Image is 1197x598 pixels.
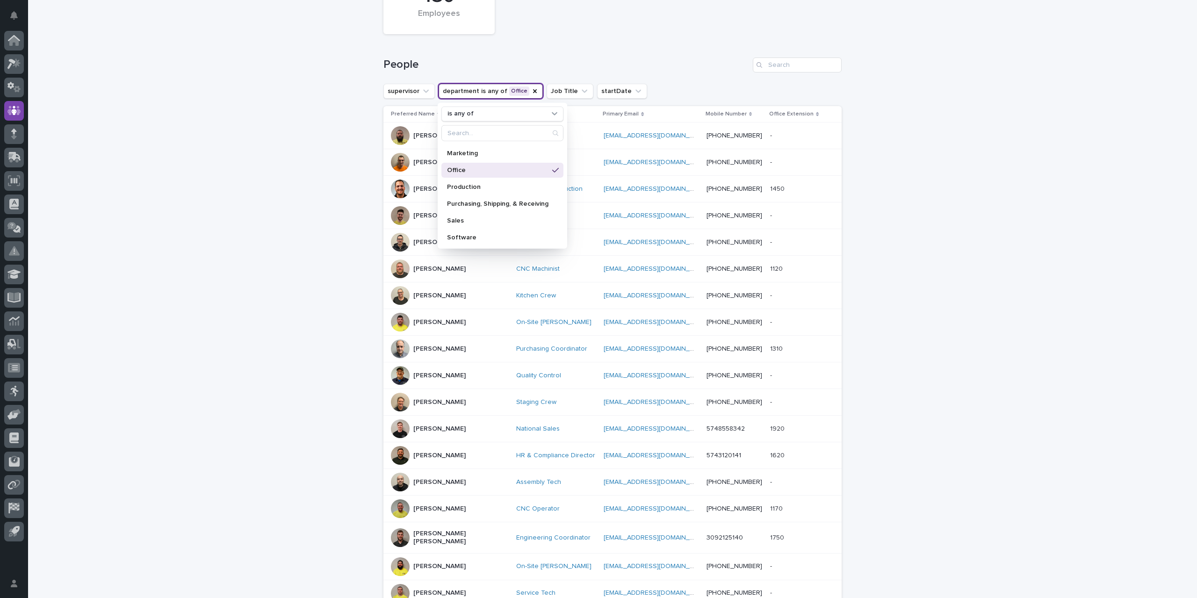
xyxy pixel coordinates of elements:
[707,399,762,405] a: [PHONE_NUMBER]
[770,450,786,460] p: 1620
[707,505,762,512] a: [PHONE_NUMBER]
[413,265,466,273] p: [PERSON_NAME]
[604,372,709,379] a: [EMAIL_ADDRESS][DOMAIN_NAME]
[604,132,709,139] a: [EMAIL_ADDRESS][DOMAIN_NAME]
[604,425,709,432] a: [EMAIL_ADDRESS][DOMAIN_NAME]
[770,183,786,193] p: 1450
[604,159,709,166] a: [EMAIL_ADDRESS][DOMAIN_NAME]
[516,425,560,433] a: National Sales
[516,265,560,273] a: CNC Machinist
[383,469,842,496] tr: [PERSON_NAME]Assembly Tech [EMAIL_ADDRESS][DOMAIN_NAME] [PHONE_NUMBER]--
[383,58,749,72] h1: People
[383,496,842,522] tr: [PERSON_NAME]CNC Operator [EMAIL_ADDRESS][DOMAIN_NAME] [PHONE_NUMBER]11701170
[770,503,785,513] p: 1170
[4,6,24,25] button: Notifications
[604,266,709,272] a: [EMAIL_ADDRESS][DOMAIN_NAME]
[399,9,479,29] div: Employees
[516,589,555,597] a: Service Tech
[413,425,466,433] p: [PERSON_NAME]
[604,534,709,541] a: [EMAIL_ADDRESS][DOMAIN_NAME]
[707,159,762,166] a: [PHONE_NUMBER]
[516,318,591,326] a: On-Site [PERSON_NAME]
[442,125,563,140] input: Search
[516,478,561,486] a: Assembly Tech
[413,478,466,486] p: [PERSON_NAME]
[770,561,774,570] p: -
[413,372,466,380] p: [PERSON_NAME]
[770,370,774,380] p: -
[604,399,709,405] a: [EMAIL_ADDRESS][DOMAIN_NAME]
[413,132,466,140] p: [PERSON_NAME]
[770,290,774,300] p: -
[383,442,842,469] tr: [PERSON_NAME]HR & Compliance Director [EMAIL_ADDRESS][DOMAIN_NAME] 574312014116201620
[447,110,474,118] p: is any of
[413,292,466,300] p: [PERSON_NAME]
[413,530,507,546] p: [PERSON_NAME] [PERSON_NAME]
[413,212,466,220] p: [PERSON_NAME]
[707,186,762,192] a: [PHONE_NUMBER]
[604,563,709,569] a: [EMAIL_ADDRESS][DOMAIN_NAME]
[707,590,762,596] a: [PHONE_NUMBER]
[383,176,842,202] tr: [PERSON_NAME]Director of Production [EMAIL_ADDRESS][DOMAIN_NAME] [PHONE_NUMBER]14501450
[770,130,774,140] p: -
[707,319,762,325] a: [PHONE_NUMBER]
[413,345,466,353] p: [PERSON_NAME]
[770,263,785,273] p: 1120
[770,210,774,220] p: -
[516,372,561,380] a: Quality Control
[383,336,842,362] tr: [PERSON_NAME]Purchasing Coordinator [EMAIL_ADDRESS][DOMAIN_NAME] [PHONE_NUMBER]13101310
[447,200,548,207] p: Purchasing, Shipping, & Receiving
[604,505,709,512] a: [EMAIL_ADDRESS][DOMAIN_NAME]
[447,166,548,173] p: Office
[447,217,548,223] p: Sales
[707,534,743,541] a: 3092125140
[707,132,762,139] a: [PHONE_NUMBER]
[383,309,842,336] tr: [PERSON_NAME]On-Site [PERSON_NAME] [EMAIL_ADDRESS][DOMAIN_NAME] [PHONE_NUMBER]--
[516,345,587,353] a: Purchasing Coordinator
[547,84,593,99] button: Job Title
[383,522,842,554] tr: [PERSON_NAME] [PERSON_NAME]Engineering Coordinator [EMAIL_ADDRESS][DOMAIN_NAME] 309212514017501750
[413,505,466,513] p: [PERSON_NAME]
[447,234,548,240] p: Software
[447,150,548,156] p: Marketing
[413,185,466,193] p: [PERSON_NAME]
[516,292,556,300] a: Kitchen Crew
[383,84,435,99] button: supervisor
[604,479,709,485] a: [EMAIL_ADDRESS][DOMAIN_NAME]
[383,202,842,229] tr: [PERSON_NAME]Shop Crew [EMAIL_ADDRESS][DOMAIN_NAME] [PHONE_NUMBER]--
[707,239,762,245] a: [PHONE_NUMBER]
[604,452,709,459] a: [EMAIL_ADDRESS][DOMAIN_NAME]
[707,479,762,485] a: [PHONE_NUMBER]
[604,212,709,219] a: [EMAIL_ADDRESS][DOMAIN_NAME]
[413,398,466,406] p: [PERSON_NAME]
[383,416,842,442] tr: [PERSON_NAME]National Sales [EMAIL_ADDRESS][DOMAIN_NAME] 574855834219201920
[604,186,709,192] a: [EMAIL_ADDRESS][DOMAIN_NAME]
[516,534,591,542] a: Engineering Coordinator
[383,229,842,256] tr: [PERSON_NAME]Service Tech [EMAIL_ADDRESS][DOMAIN_NAME] [PHONE_NUMBER]--
[413,159,466,166] p: [PERSON_NAME]
[447,183,548,190] p: Production
[707,292,762,299] a: [PHONE_NUMBER]
[441,125,563,141] div: Search
[707,212,762,219] a: [PHONE_NUMBER]
[516,452,595,460] a: HR & Compliance Director
[770,587,774,597] p: -
[770,396,774,406] p: -
[770,157,774,166] p: -
[516,398,556,406] a: Staging Crew
[604,590,709,596] a: [EMAIL_ADDRESS][DOMAIN_NAME]
[707,346,762,352] a: [PHONE_NUMBER]
[770,237,774,246] p: -
[770,423,786,433] p: 1920
[383,149,842,176] tr: [PERSON_NAME]On-Site Crew [EMAIL_ADDRESS][DOMAIN_NAME] [PHONE_NUMBER]--
[604,239,709,245] a: [EMAIL_ADDRESS][DOMAIN_NAME]
[706,109,747,119] p: Mobile Number
[707,266,762,272] a: [PHONE_NUMBER]
[770,476,774,486] p: -
[12,11,24,26] div: Notifications
[753,58,842,72] input: Search
[769,109,814,119] p: Office Extension
[604,346,709,352] a: [EMAIL_ADDRESS][DOMAIN_NAME]
[770,317,774,326] p: -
